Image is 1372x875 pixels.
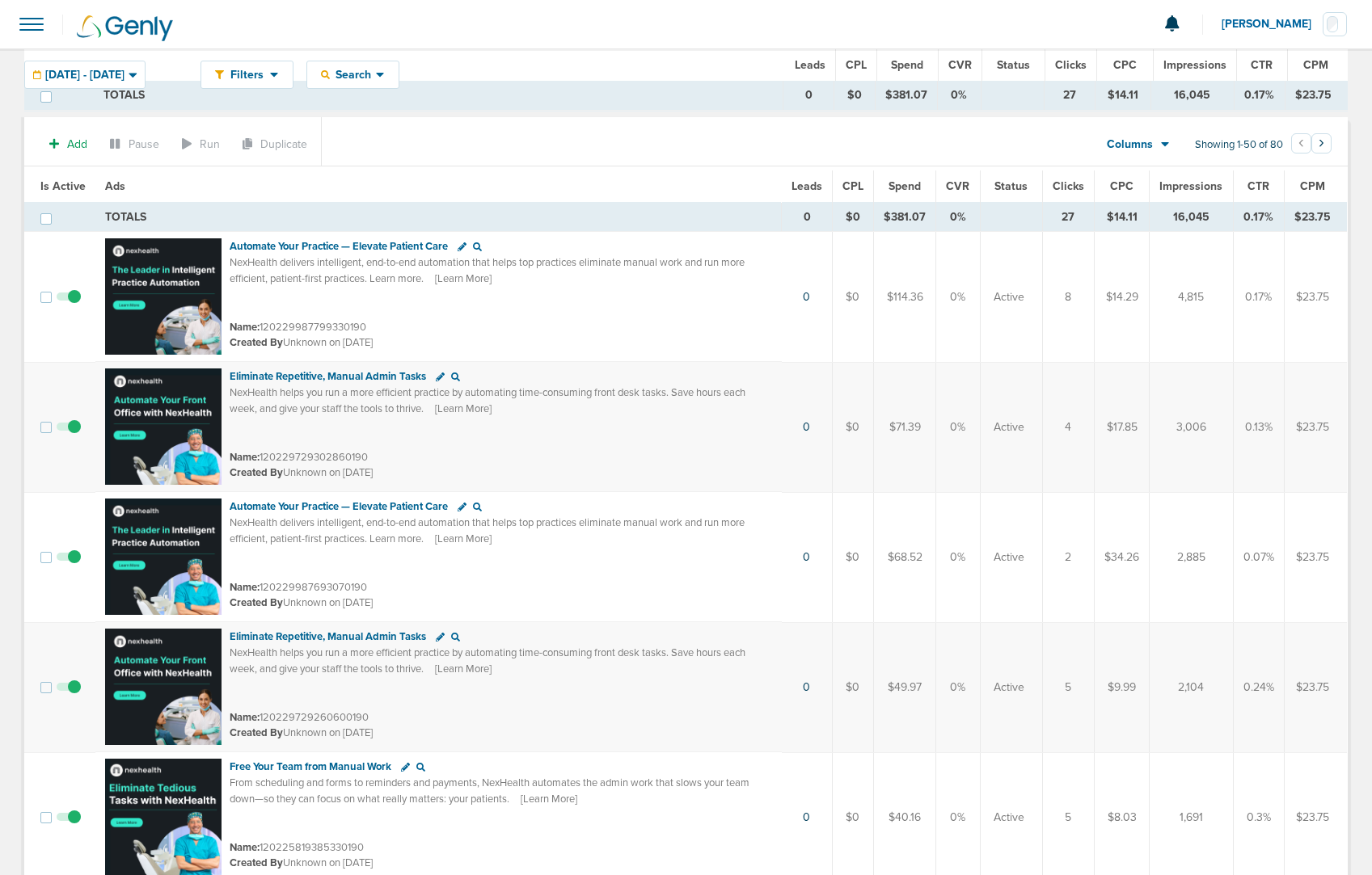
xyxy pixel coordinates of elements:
[1095,203,1150,232] td: $14.11
[792,179,822,193] span: Leads
[936,492,980,622] td: 0%
[230,776,749,806] span: From scheduling and forms to reminders and payments, NexHealth automates the admin work that slow...
[230,630,426,643] span: Eliminate Repetitive, Manual Admin Tasks
[1247,179,1269,193] span: CTR
[105,58,125,72] span: Ads
[832,362,873,492] td: $0
[1284,622,1347,752] td: $23.75
[230,240,448,253] span: Automate Your Practice — Elevate Patient Care
[803,420,810,434] a: 0
[230,500,448,513] span: Automate Your Practice — Elevate Patient Care
[1233,622,1284,752] td: 0.24%
[1053,179,1084,193] span: Clicks
[946,179,969,193] span: CVR
[230,595,373,610] small: Unknown on [DATE]
[803,810,810,824] a: 0
[875,81,937,110] td: $381.07
[1113,58,1137,72] span: CPC
[1303,58,1328,72] span: CPM
[936,362,980,492] td: 0%
[435,662,492,676] span: [Learn More]
[994,179,1028,193] span: Status
[230,321,260,334] span: Name:
[1095,81,1150,110] td: $14.11
[842,179,863,193] span: CPL
[1095,362,1150,492] td: $17.85
[230,646,745,675] span: NexHealth helps you run a more efficient practice by automating time-consuming front desk tasks. ...
[230,760,391,773] span: Free Your Team from Manual Work
[105,629,222,745] img: Ad image
[94,81,783,110] td: TOTALS
[230,386,745,415] span: NexHealth helps you run a more efficient practice by automating time-consuming front desk tasks. ...
[230,465,373,480] small: Unknown on [DATE]
[874,203,936,232] td: $381.07
[1195,138,1283,152] span: Showing 1-50 of 80
[1311,133,1332,154] button: Go to next page
[803,680,810,694] a: 0
[1222,19,1323,30] span: [PERSON_NAME]
[1150,232,1233,363] td: 4,815
[803,550,810,564] a: 0
[994,419,1024,435] span: Active
[936,203,980,232] td: 0%
[874,492,936,622] td: $68.52
[1095,622,1150,752] td: $9.99
[1251,58,1273,72] span: CTR
[1107,137,1153,153] span: Columns
[230,336,283,349] span: Created By
[230,726,373,740] small: Unknown on [DATE]
[230,841,364,854] small: 120225819385330190
[937,81,981,110] td: 0%
[997,58,1030,72] span: Status
[105,498,222,615] img: Ad image
[1291,136,1332,155] ul: Pagination
[105,368,222,485] img: Ad image
[1095,232,1150,363] td: $14.29
[77,15,173,41] img: Genly
[1300,179,1325,193] span: CPM
[40,58,86,72] span: Is Active
[230,335,373,350] small: Unknown on [DATE]
[782,203,833,232] td: 0
[40,133,96,156] button: Add
[994,679,1024,696] span: Active
[1042,362,1094,492] td: 4
[45,69,125,81] span: [DATE] - [DATE]
[230,581,260,594] span: Name:
[1042,492,1094,622] td: 2
[936,622,980,752] td: 0%
[1284,492,1347,622] td: $23.75
[1163,58,1226,72] span: Impressions
[832,203,873,232] td: $0
[803,290,810,304] a: 0
[1284,232,1347,363] td: $23.75
[230,856,283,869] span: Created By
[1042,203,1094,232] td: 27
[95,203,782,232] td: TOTALS
[834,81,875,110] td: $0
[230,596,283,609] span: Created By
[230,581,367,594] small: 120229987693070190
[1150,622,1233,752] td: 2,104
[67,137,87,151] span: Add
[1284,203,1347,232] td: $23.75
[1110,179,1133,193] span: CPC
[846,58,867,72] span: CPL
[330,68,376,82] span: Search
[832,622,873,752] td: $0
[1150,492,1233,622] td: 2,885
[874,362,936,492] td: $71.39
[230,466,283,479] span: Created By
[948,58,972,72] span: CVR
[1233,203,1284,232] td: 0.17%
[230,711,369,724] small: 120229729260600190
[230,451,260,464] span: Name:
[105,238,222,355] img: Ad image
[230,516,745,545] span: NexHealth delivers intelligent, end-to-end automation that helps top practices eliminate manual w...
[891,58,923,72] span: Spend
[1150,203,1233,232] td: 16,045
[224,68,270,82] span: Filters
[874,232,936,363] td: $114.36
[1234,81,1285,110] td: 0.17%
[1233,232,1284,363] td: 0.17%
